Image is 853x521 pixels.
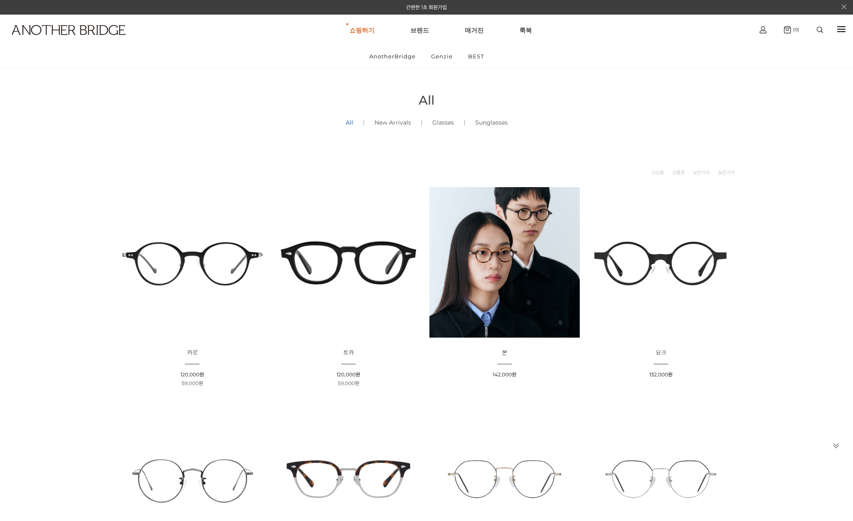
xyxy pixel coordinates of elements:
[343,349,354,356] span: 토카
[187,350,198,356] a: 카로
[406,4,447,10] a: 간편한 1초 회원가입
[4,25,132,55] a: logo
[338,380,359,386] span: 59,000원
[424,45,460,67] a: Genzie
[718,168,735,177] a: 높은가격
[502,350,507,356] a: 본
[182,380,203,386] span: 59,000원
[343,350,354,356] a: 토카
[364,108,422,137] a: New Arrivals
[429,187,580,338] img: 본 - 동그란 렌즈로 돋보이는 아세테이트 안경 이미지
[465,108,518,137] a: Sunglasses
[760,26,766,33] img: cart
[784,26,799,33] a: (0)
[410,15,429,45] a: 브랜드
[187,349,198,356] span: 카로
[362,45,423,67] a: AnotherBridge
[672,168,685,177] a: 상품명
[656,349,666,356] span: 요크
[649,371,673,378] span: 132,000원
[12,25,125,35] img: logo
[419,93,434,108] span: All
[349,15,374,45] a: 쇼핑하기
[656,350,666,356] a: 요크
[502,349,507,356] span: 본
[422,108,464,137] a: Glasses
[180,371,204,378] span: 120,000원
[493,371,516,378] span: 142,000원
[791,27,799,33] span: (0)
[335,108,364,137] a: All
[693,168,710,177] a: 낮은가격
[117,187,267,338] img: 카로 - 감각적인 디자인의 패션 아이템 이미지
[651,168,664,177] a: 신상품
[519,15,532,45] a: 룩북
[465,15,484,45] a: 매거진
[461,45,491,67] a: BEST
[784,26,791,33] img: cart
[586,187,736,338] img: 요크 글라스 - 트렌디한 디자인의 유니크한 안경 이미지
[817,27,823,33] img: search
[337,371,360,378] span: 120,000원
[273,187,424,338] img: 토카 아세테이트 뿔테 안경 이미지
